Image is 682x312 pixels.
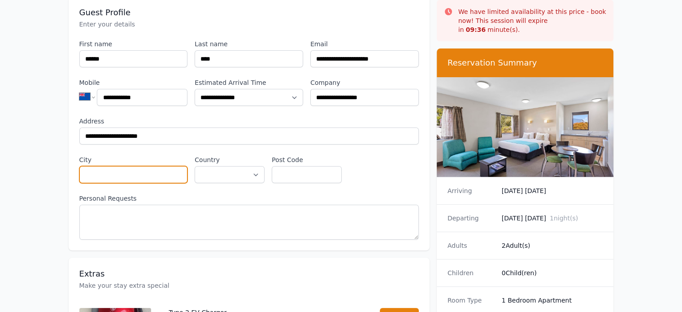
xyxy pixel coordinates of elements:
label: City [79,155,188,164]
dd: 0 Child(ren) [502,268,603,277]
dt: Adults [447,241,495,250]
h3: Extras [79,268,419,279]
label: Email [310,40,419,48]
dt: Children [447,268,495,277]
dt: Room Type [447,296,495,305]
h3: Reservation Summary [447,57,603,68]
label: Address [79,117,419,126]
label: Company [310,78,419,87]
label: Last name [195,40,303,48]
dd: 1 Bedroom Apartment [502,296,603,305]
dt: Departing [447,214,495,223]
dd: [DATE] [DATE] [502,214,603,223]
strong: 09 : 36 [466,26,486,33]
label: Post Code [272,155,342,164]
label: Country [195,155,265,164]
p: We have limited availability at this price - book now! This session will expire in minute(s). [458,7,607,34]
dd: [DATE] [DATE] [502,186,603,195]
p: Make your stay extra special [79,281,419,290]
span: 1 night(s) [550,215,578,222]
h3: Guest Profile [79,7,419,18]
dt: Arriving [447,186,495,195]
dd: 2 Adult(s) [502,241,603,250]
label: Personal Requests [79,194,419,203]
label: Mobile [79,78,188,87]
p: Enter your details [79,20,419,29]
label: First name [79,40,188,48]
label: Estimated Arrival Time [195,78,303,87]
img: 1 Bedroom Apartment [437,77,614,177]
